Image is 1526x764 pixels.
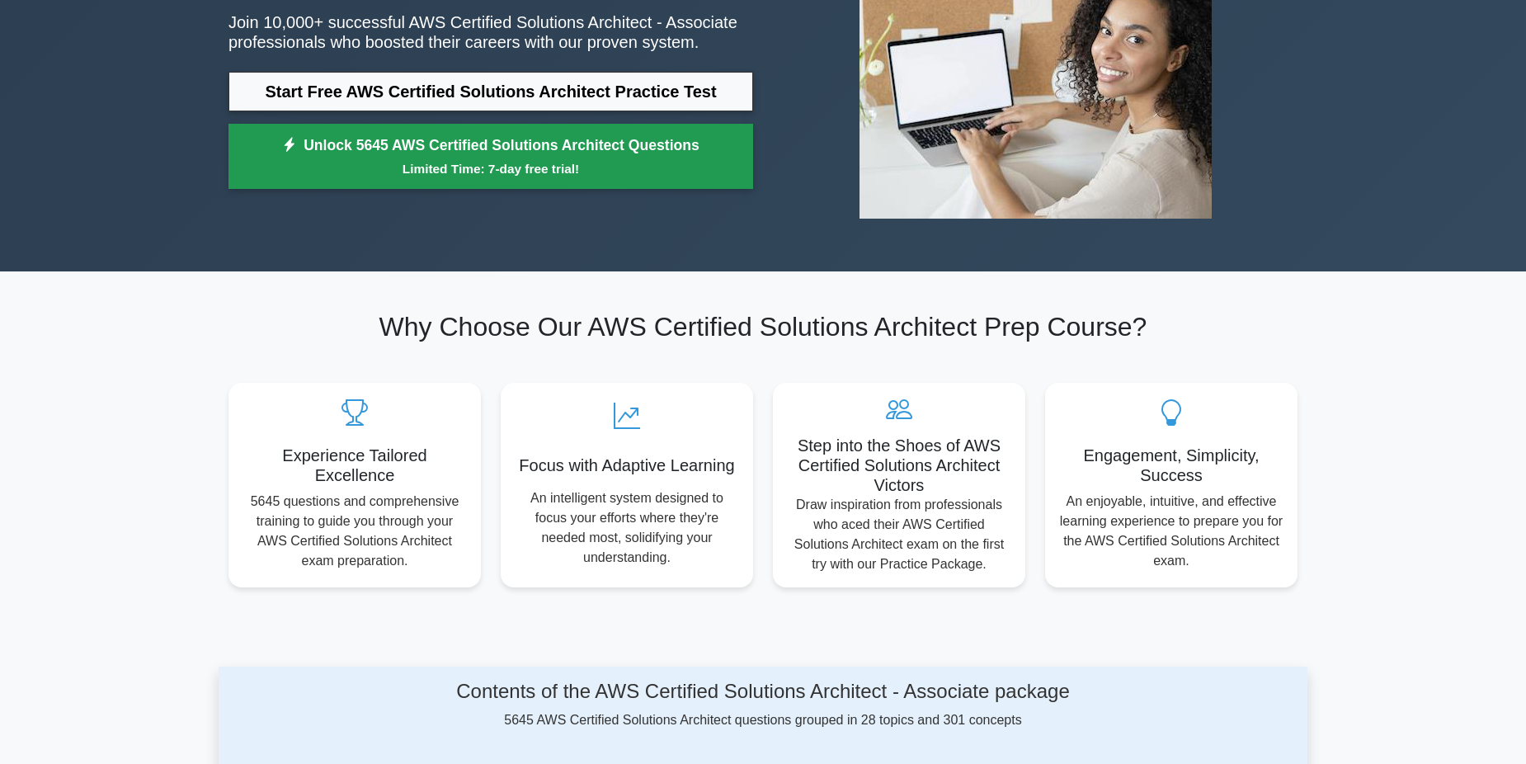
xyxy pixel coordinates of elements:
h5: Experience Tailored Excellence [242,446,468,485]
p: Draw inspiration from professionals who aced their AWS Certified Solutions Architect exam on the ... [786,495,1012,574]
p: 5645 questions and comprehensive training to guide you through your AWS Certified Solutions Archi... [242,492,468,571]
h5: Step into the Shoes of AWS Certified Solutions Architect Victors [786,436,1012,495]
a: Unlock 5645 AWS Certified Solutions Architect QuestionsLimited Time: 7-day free trial! [228,124,753,190]
h2: Why Choose Our AWS Certified Solutions Architect Prep Course? [228,311,1298,342]
div: 5645 AWS Certified Solutions Architect questions grouped in 28 topics and 301 concepts [374,680,1152,730]
p: An enjoyable, intuitive, and effective learning experience to prepare you for the AWS Certified S... [1058,492,1284,571]
a: Start Free AWS Certified Solutions Architect Practice Test [228,72,753,111]
p: An intelligent system designed to focus your efforts where they're needed most, solidifying your ... [514,488,740,568]
h5: Focus with Adaptive Learning [514,455,740,475]
h4: Contents of the AWS Certified Solutions Architect - Associate package [374,680,1152,704]
small: Limited Time: 7-day free trial! [249,159,732,178]
p: Join 10,000+ successful AWS Certified Solutions Architect - Associate professionals who boosted t... [228,12,753,52]
h5: Engagement, Simplicity, Success [1058,446,1284,485]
